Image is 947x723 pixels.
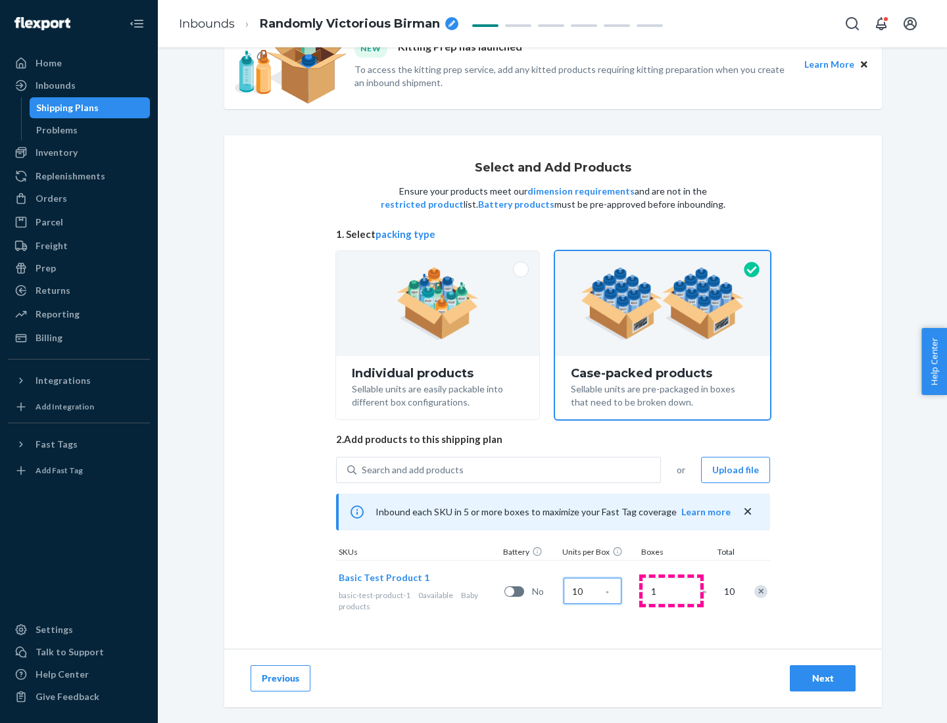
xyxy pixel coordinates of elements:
div: Baby products [339,590,499,612]
span: = [702,585,715,598]
img: case-pack.59cecea509d18c883b923b81aeac6d0b.png [581,268,744,340]
a: Add Fast Tag [8,460,150,481]
div: Sellable units are easily packable into different box configurations. [352,380,523,409]
div: Next [801,672,844,685]
div: Replenishments [36,170,105,183]
div: Home [36,57,62,70]
button: dimension requirements [527,185,635,198]
a: Help Center [8,664,150,685]
p: To access the kitting prep service, add any kitted products requiring kitting preparation when yo... [354,63,792,89]
div: Settings [36,623,73,636]
a: Orders [8,188,150,209]
button: Basic Test Product 1 [339,571,429,584]
img: Flexport logo [14,17,70,30]
button: packing type [376,227,435,241]
button: restricted product [381,198,464,211]
div: Remove Item [754,585,767,598]
a: Settings [8,619,150,640]
div: Parcel [36,216,63,229]
div: Prep [36,262,56,275]
button: Integrations [8,370,150,391]
a: Problems [30,120,151,141]
button: Previous [251,665,310,691]
button: Close [857,57,871,72]
span: Randomly Victorious Birman [260,16,440,33]
div: Integrations [36,374,91,387]
input: Number of boxes [643,578,700,604]
a: Add Integration [8,396,150,417]
span: No [532,585,558,598]
p: Kitting Prep has launched [398,39,522,57]
p: Ensure your products meet our and are not in the list. must be pre-approved before inbounding. [379,185,727,211]
span: 0 available [418,590,453,600]
span: Basic Test Product 1 [339,572,429,583]
div: SKUs [336,546,500,560]
span: 10 [721,585,735,598]
button: Open Search Box [839,11,865,37]
a: Inbounds [8,75,150,96]
button: Upload file [701,457,770,483]
a: Shipping Plans [30,97,151,118]
div: Freight [36,239,68,252]
h1: Select and Add Products [475,162,631,175]
div: Talk to Support [36,645,104,659]
div: Case-packed products [571,367,754,380]
div: Sellable units are pre-packaged in boxes that need to be broken down. [571,380,754,409]
div: Units per Box [560,546,639,560]
a: Inventory [8,142,150,163]
button: Battery products [478,198,554,211]
div: NEW [354,39,387,57]
input: Case Quantity [564,578,621,604]
a: Freight [8,235,150,256]
button: Open account menu [897,11,923,37]
a: Returns [8,280,150,301]
div: Total [704,546,737,560]
div: Battery [500,546,560,560]
a: Prep [8,258,150,279]
a: Parcel [8,212,150,233]
div: Inbound each SKU in 5 or more boxes to maximize your Fast Tag coverage [336,494,770,530]
a: Home [8,53,150,74]
button: Help Center [921,328,947,395]
a: Talk to Support [8,641,150,663]
div: Search and add products [362,463,464,477]
div: Individual products [352,367,523,380]
a: Replenishments [8,166,150,187]
div: Add Integration [36,401,94,412]
div: Fast Tags [36,438,78,451]
button: Fast Tags [8,434,150,455]
div: Shipping Plans [36,101,99,114]
div: Inbounds [36,79,76,92]
div: Inventory [36,146,78,159]
span: or [677,463,685,477]
button: close [741,505,754,519]
button: Open notifications [868,11,894,37]
button: Close Navigation [124,11,150,37]
button: Give Feedback [8,686,150,707]
a: Billing [8,327,150,348]
span: basic-test-product-1 [339,590,410,600]
span: 2. Add products to this shipping plan [336,432,770,446]
span: 1. Select [336,227,770,241]
div: Problems [36,124,78,137]
div: Boxes [639,546,704,560]
div: Billing [36,331,62,344]
div: Add Fast Tag [36,465,83,476]
button: Learn More [804,57,854,72]
a: Reporting [8,304,150,325]
div: Orders [36,192,67,205]
div: Returns [36,284,70,297]
ol: breadcrumbs [168,5,469,43]
div: Reporting [36,308,80,321]
button: Learn more [681,505,731,519]
div: Help Center [36,668,89,681]
button: Next [790,665,856,691]
img: individual-pack.facf35554cb0f1810c75b2bd6df2d64e.png [397,268,479,340]
a: Inbounds [179,16,235,31]
div: Give Feedback [36,690,99,703]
